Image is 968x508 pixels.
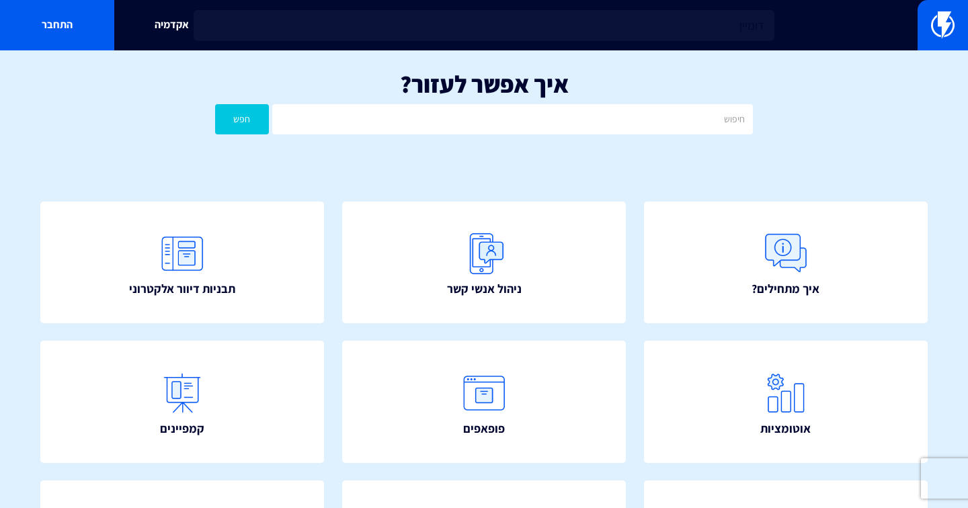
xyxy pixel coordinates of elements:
a: פופאפים [342,341,626,462]
h1: איך אפשר לעזור? [20,71,948,97]
span: תבניות דיוור אלקטרוני [129,280,235,298]
span: איך מתחילים? [752,280,819,298]
a: אוטומציות [644,341,928,462]
input: חיפוש [272,104,753,134]
a: קמפיינים [40,341,324,462]
a: איך מתחילים? [644,202,928,323]
a: תבניות דיוור אלקטרוני [40,202,324,323]
button: חפש [215,104,269,134]
a: ניהול אנשי קשר [342,202,626,323]
span: קמפיינים [160,420,204,437]
span: פופאפים [463,420,505,437]
span: ניהול אנשי קשר [447,280,522,298]
input: חיפוש מהיר... [194,10,774,41]
span: אוטומציות [760,420,811,437]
